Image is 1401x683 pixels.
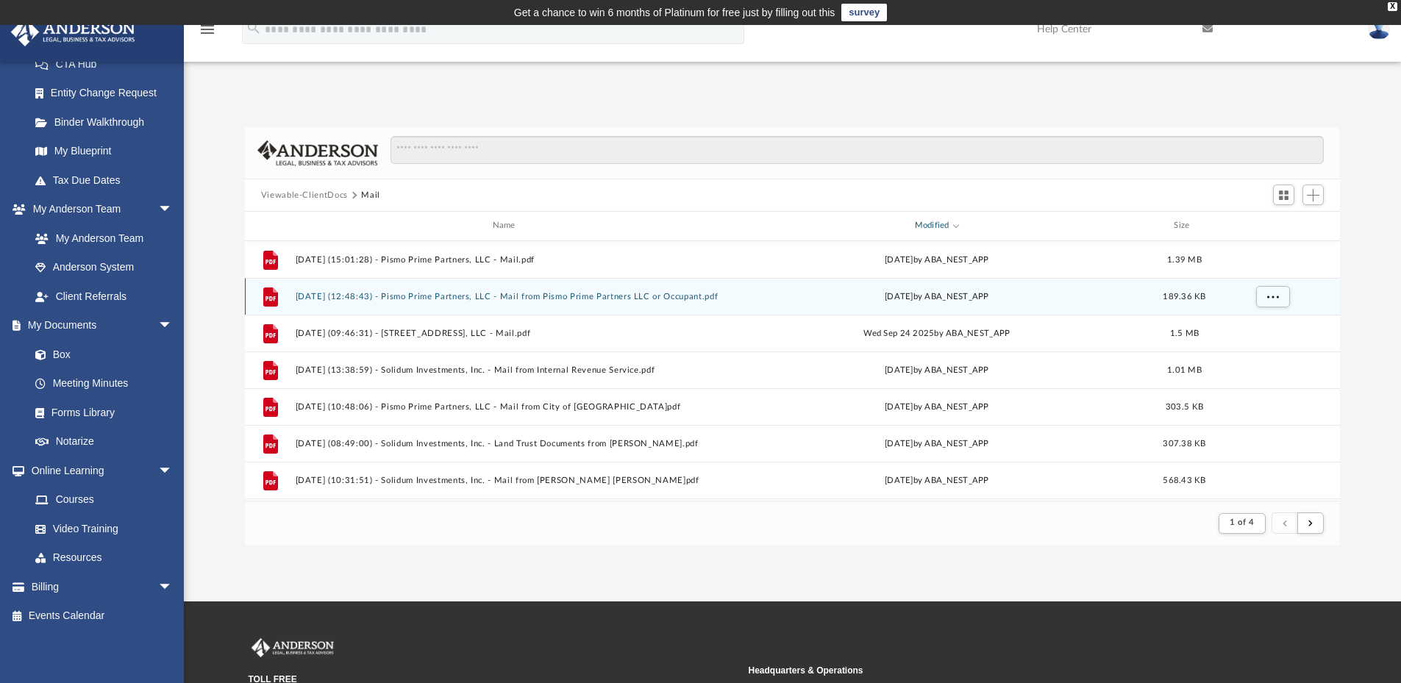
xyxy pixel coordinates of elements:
[725,363,1149,376] div: [DATE] by ABA_NEST_APP
[841,4,887,21] a: survey
[295,255,719,265] button: [DATE] (15:01:28) - Pismo Prime Partners, LLC - Mail.pdf
[1219,513,1265,534] button: 1 of 4
[1368,18,1390,40] img: User Pic
[7,18,140,46] img: Anderson Advisors Platinum Portal
[295,476,719,485] button: [DATE] (10:31:51) - Solidum Investments, Inc. - Mail from [PERSON_NAME] [PERSON_NAME]pdf
[1220,219,1323,232] div: id
[10,195,188,224] a: My Anderson Teamarrow_drop_down
[10,601,195,631] a: Events Calendar
[724,219,1148,232] div: Modified
[158,311,188,341] span: arrow_drop_down
[1155,219,1213,232] div: Size
[885,292,913,300] span: [DATE]
[21,282,188,311] a: Client Referrals
[725,437,1149,450] div: [DATE] by ABA_NEST_APP
[246,20,262,36] i: search
[261,189,348,202] button: Viewable-ClientDocs
[10,456,188,485] a: Online Learningarrow_drop_down
[725,400,1149,413] div: [DATE] by ABA_NEST_APP
[295,292,719,301] button: [DATE] (12:48:43) - Pismo Prime Partners, LLC - Mail from Pismo Prime Partners LLC or Occupant.pdf
[1167,255,1202,263] span: 1.39 MB
[885,255,913,263] span: [DATE]
[1388,2,1397,11] div: close
[21,79,195,108] a: Entity Change Request
[21,340,180,369] a: Box
[1163,439,1205,447] span: 307.38 KB
[21,543,188,573] a: Resources
[158,195,188,225] span: arrow_drop_down
[21,137,188,166] a: My Blueprint
[10,572,195,601] a: Billingarrow_drop_down
[199,21,216,38] i: menu
[21,49,195,79] a: CTA Hub
[21,165,195,195] a: Tax Due Dates
[295,402,719,412] button: [DATE] (10:48:06) - Pismo Prime Partners, LLC - Mail from City of [GEOGRAPHIC_DATA]pdf
[10,311,188,340] a: My Documentsarrow_drop_down
[21,224,180,253] a: My Anderson Team
[21,427,188,457] a: Notarize
[21,485,188,515] a: Courses
[252,219,288,232] div: id
[21,107,195,137] a: Binder Walkthrough
[1230,518,1254,526] span: 1 of 4
[1255,285,1289,307] button: More options
[1169,329,1199,337] span: 1.5 MB
[21,514,180,543] a: Video Training
[725,473,1149,487] div: [DATE] by ABA_NEST_APP
[749,664,1238,677] small: Headquarters & Operations
[1166,402,1203,410] span: 303.5 KB
[1167,365,1202,373] span: 1.01 MB
[21,253,188,282] a: Anderson System
[1163,476,1205,484] span: 568.43 KB
[391,136,1324,164] input: Search files and folders
[1163,292,1205,300] span: 189.36 KB
[245,241,1341,501] div: grid
[295,329,719,338] button: [DATE] (09:46:31) - [STREET_ADDRESS], LLC - Mail.pdf
[1273,185,1295,205] button: Switch to Grid View
[725,290,1149,303] div: by ABA_NEST_APP
[295,439,719,448] button: [DATE] (08:49:00) - Solidum Investments, Inc. - Land Trust Documents from [PERSON_NAME].pdf
[249,638,337,657] img: Anderson Advisors Platinum Portal
[158,456,188,486] span: arrow_drop_down
[21,369,188,398] a: Meeting Minutes
[199,28,216,38] a: menu
[21,398,180,427] a: Forms Library
[361,189,380,202] button: Mail
[725,326,1149,340] div: Wed Sep 24 2025 by ABA_NEST_APP
[725,253,1149,266] div: by ABA_NEST_APP
[294,219,718,232] div: Name
[158,572,188,602] span: arrow_drop_down
[295,365,719,375] button: [DATE] (13:38:59) - Solidum Investments, Inc. - Mail from Internal Revenue Service.pdf
[1302,185,1325,205] button: Add
[514,4,835,21] div: Get a chance to win 6 months of Platinum for free just by filling out this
